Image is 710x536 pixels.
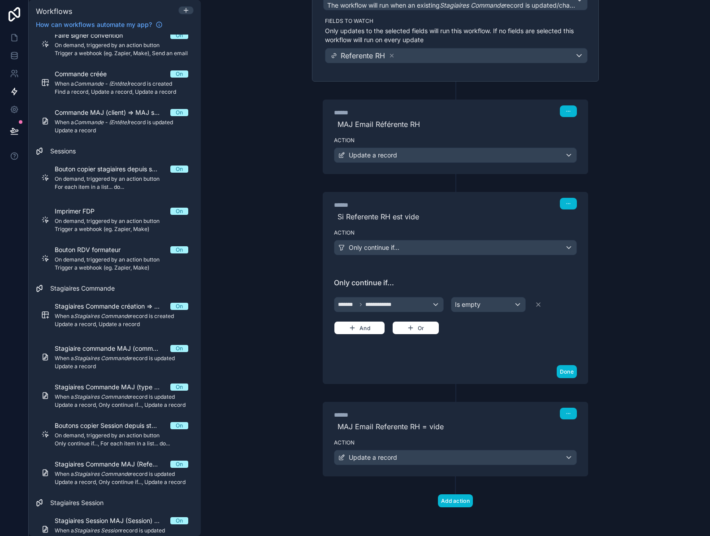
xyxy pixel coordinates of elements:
[334,321,385,335] button: And
[325,48,588,63] button: Referente RH
[325,26,588,44] p: Only updates to the selected fields will run this workflow. If no fields are selected this workfl...
[349,151,397,160] span: Update a record
[334,240,577,255] button: Only continue if...
[455,300,481,309] span: Is empty
[451,297,526,312] button: Is empty
[327,1,585,9] span: The workflow will run when an existing record is updated/changed
[334,229,577,236] label: Action
[341,50,385,61] span: Referente RH
[325,17,588,25] label: Fields to watch
[440,1,504,9] em: Stagiaires Commande
[32,20,166,29] a: How can workflows automate my app?
[334,277,577,288] span: Only continue if...
[349,453,397,462] span: Update a record
[557,365,577,378] button: Done
[334,439,577,446] label: Action
[36,20,152,29] span: How can workflows automate my app?
[438,494,473,507] button: Add action
[334,119,577,130] span: MAJ Email Référente RH
[334,421,577,432] span: MAJ Email Referente RH = vide
[334,137,577,144] label: Action
[334,450,577,465] button: Update a record
[349,243,399,252] span: Only continue if...
[36,7,72,16] span: Workflows
[334,211,577,222] span: Si Referente RH est vide
[392,321,439,335] button: Or
[334,148,577,163] button: Update a record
